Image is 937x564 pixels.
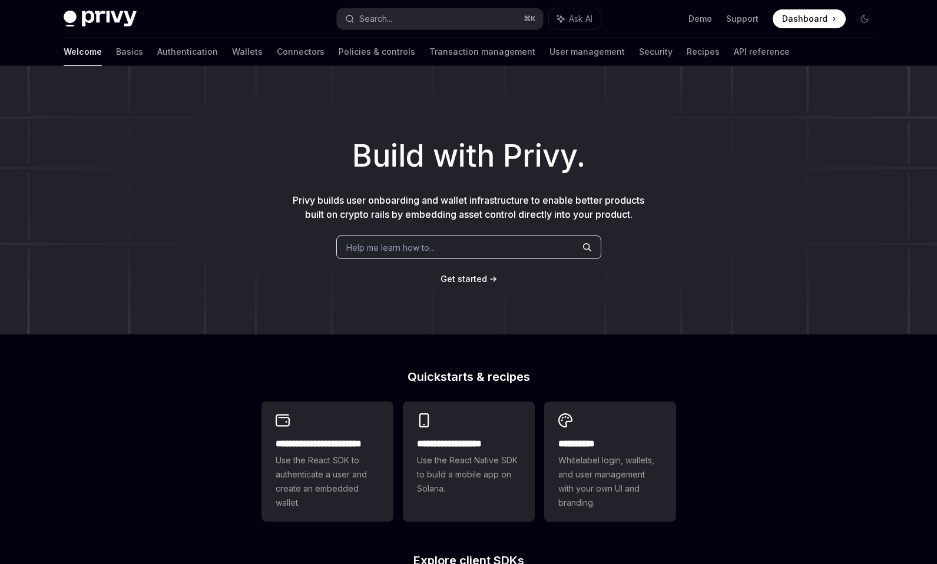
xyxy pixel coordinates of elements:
a: Welcome [64,38,102,66]
img: dark logo [64,11,137,27]
a: User management [549,38,625,66]
button: Search...⌘K [337,8,543,29]
h2: Quickstarts & recipes [261,371,676,383]
span: Dashboard [782,13,827,25]
a: Recipes [687,38,720,66]
a: Connectors [277,38,325,66]
span: ⌘ K [524,14,536,24]
span: Use the React SDK to authenticate a user and create an embedded wallet. [276,453,379,510]
a: Transaction management [429,38,535,66]
a: Basics [116,38,143,66]
a: Get started [441,273,487,285]
span: Whitelabel login, wallets, and user management with your own UI and branding. [558,453,662,510]
div: Search... [359,12,392,26]
a: Dashboard [773,9,846,28]
h1: Build with Privy. [19,133,918,179]
a: **** **** **** ***Use the React Native SDK to build a mobile app on Solana. [403,402,535,522]
a: **** *****Whitelabel login, wallets, and user management with your own UI and branding. [544,402,676,522]
a: Authentication [157,38,218,66]
a: API reference [734,38,790,66]
span: Help me learn how to… [346,241,436,254]
a: Wallets [232,38,263,66]
span: Use the React Native SDK to build a mobile app on Solana. [417,453,521,496]
a: Demo [688,13,712,25]
span: Privy builds user onboarding and wallet infrastructure to enable better products built on crypto ... [293,194,644,220]
a: Policies & controls [339,38,415,66]
a: Support [726,13,759,25]
button: Toggle dark mode [855,9,874,28]
span: Ask AI [569,13,592,25]
button: Ask AI [549,8,601,29]
a: Security [639,38,673,66]
span: Get started [441,274,487,284]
